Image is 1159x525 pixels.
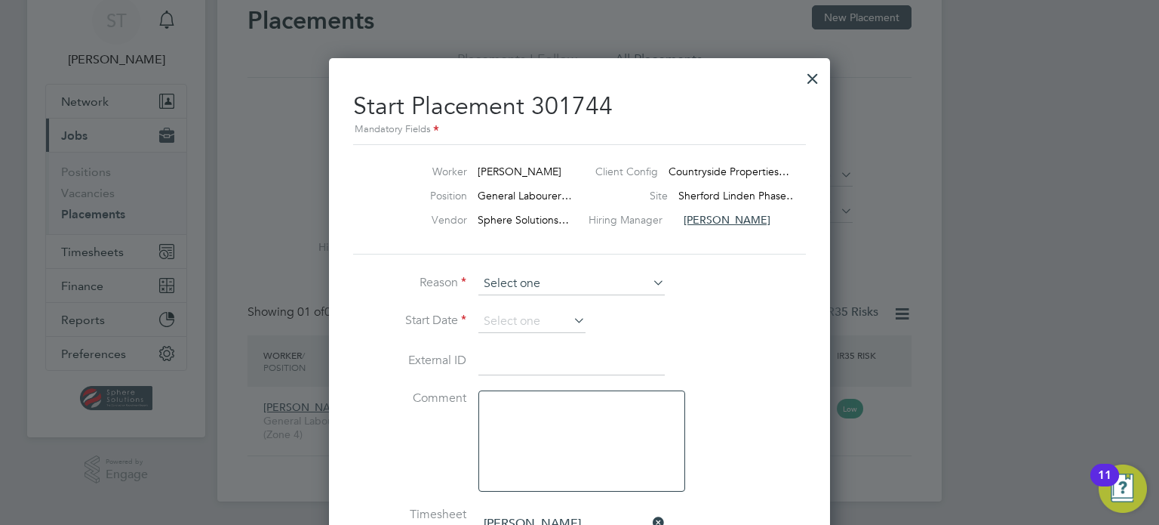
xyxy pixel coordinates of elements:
label: Comment [353,391,466,406]
h2: Start Placement 301744 [353,79,806,139]
div: Mandatory Fields [353,122,806,138]
span: Sphere Solutions… [478,213,569,227]
label: Position [384,189,467,202]
button: Open Resource Center, 11 new notifications [1099,465,1147,513]
label: Site [607,189,668,202]
span: [PERSON_NAME] [684,213,770,227]
input: Select one [478,273,665,295]
label: Reason [353,275,466,291]
span: Countryside Properties… [669,165,789,178]
label: Hiring Manager [589,213,673,227]
span: [PERSON_NAME] [478,165,561,178]
span: Sherford Linden Phase… [678,189,797,202]
span: General Labourer… [478,189,572,202]
label: External ID [353,353,466,369]
label: Client Config [595,165,658,178]
label: Vendor [384,213,467,227]
label: Worker [384,165,467,178]
input: Select one [478,310,586,333]
div: 11 [1098,475,1111,495]
label: Start Date [353,313,466,329]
